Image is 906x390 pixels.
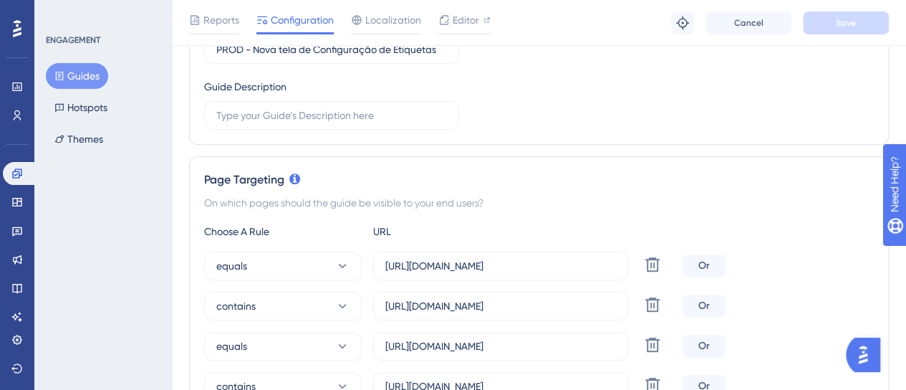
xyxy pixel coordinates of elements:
[683,335,726,358] div: Or
[204,292,362,320] button: contains
[453,11,479,29] span: Editor
[373,223,531,240] div: URL
[836,17,856,29] span: Save
[216,108,447,123] input: Type your Guide’s Description here
[365,11,421,29] span: Localization
[705,11,791,34] button: Cancel
[203,11,239,29] span: Reports
[216,42,447,57] input: Type your Guide’s Name here
[46,34,100,46] div: ENGAGEMENT
[204,78,286,95] div: Guide Description
[385,338,616,354] input: yourwebsite.com/path
[385,258,616,274] input: yourwebsite.com/path
[271,11,334,29] span: Configuration
[683,255,726,277] div: Or
[216,257,247,275] span: equals
[46,126,112,152] button: Themes
[846,333,889,376] iframe: UserGuiding AI Assistant Launcher
[204,194,874,211] div: On which pages should the guide be visible to your end users?
[216,338,247,355] span: equals
[803,11,889,34] button: Save
[46,63,108,89] button: Guides
[34,4,90,21] span: Need Help?
[204,332,362,361] button: equals
[204,252,362,280] button: equals
[683,295,726,318] div: Or
[46,95,116,120] button: Hotspots
[204,223,362,240] div: Choose A Rule
[734,17,763,29] span: Cancel
[204,171,874,189] div: Page Targeting
[216,298,256,315] span: contains
[385,298,616,314] input: yourwebsite.com/path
